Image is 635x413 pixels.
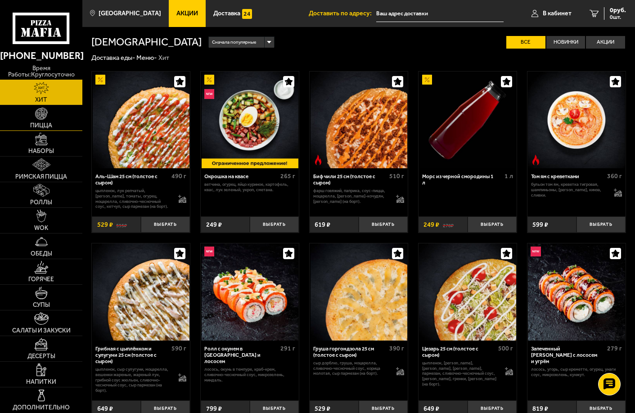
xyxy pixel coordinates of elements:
img: Острое блюдо [313,155,323,165]
span: 1 л [504,172,513,180]
div: Аль-Шам 25 см (толстое с сыром) [95,173,169,186]
span: Доставка [213,10,240,17]
a: НовинкаРолл с окунем в темпуре и лососем [201,243,299,340]
img: Акционный [422,75,432,85]
div: Ролл с окунем в [GEOGRAPHIC_DATA] и лососем [204,346,278,364]
span: 279 г [607,345,622,352]
a: Цезарь 25 см (толстое с сыром) [419,243,517,340]
span: 265 г [280,172,295,180]
a: АкционныйМорс из черной смородины 1 л [419,72,517,168]
p: цыпленок, лук репчатый, [PERSON_NAME], томаты, огурец, моцарелла, сливочно-чесночный соус, кетчуп... [95,188,171,209]
label: Акции [586,36,625,49]
span: Дополнительно [13,404,70,411]
span: 529 ₽ [315,405,330,412]
p: цыпленок, [PERSON_NAME], [PERSON_NAME], [PERSON_NAME], пармезан, сливочно-чесночный соус, [PERSON... [422,360,498,387]
span: 819 ₽ [532,405,548,412]
span: Роллы [30,199,52,206]
button: Выбрать [141,216,190,233]
a: АкционныйАль-Шам 25 см (толстое с сыром) [92,72,190,168]
span: Десерты [27,353,55,359]
span: В кабинет [543,10,572,17]
img: Ролл с окунем в темпуре и лососем [202,243,298,340]
span: Акции [176,10,198,17]
s: 278 ₽ [443,221,454,228]
p: фарш говяжий, паприка, соус-пицца, моцарелла, [PERSON_NAME]-кочудян, [PERSON_NAME] (на борт). [313,188,389,204]
div: Окрошка на квасе [204,173,278,180]
a: Меню- [136,54,157,62]
p: бульон том ям, креветка тигровая, шампиньоны, [PERSON_NAME], кинза, сливки. [531,182,607,198]
a: АкционныйНовинкаОкрошка на квасе [201,72,299,168]
span: 490 г [171,172,186,180]
span: 0 руб. [610,7,626,13]
span: 500 г [498,345,513,352]
span: улица Беринга, 18 [376,5,503,22]
a: Доставка еды- [91,54,135,62]
span: Доставить по адресу: [309,10,376,17]
a: Груша горгондзола 25 см (толстое с сыром) [310,243,408,340]
span: Напитки [26,379,56,385]
img: Окрошка на квасе [202,72,298,168]
img: Острое блюдо [531,155,540,165]
div: Хит [158,54,169,62]
span: 291 г [280,345,295,352]
div: Биф чили 25 см (толстое с сыром) [313,173,387,186]
p: лосось, угорь, Сыр креметте, огурец, унаги соус, микрозелень, кунжут. [531,367,622,377]
img: Морс из черной смородины 1 л [419,72,516,168]
span: 599 ₽ [532,221,548,228]
span: 649 ₽ [97,405,113,412]
a: НовинкаЗапеченный ролл Гурмэ с лососем и угрём [527,243,626,340]
img: Новинка [204,89,214,99]
div: Цезарь 25 см (толстое с сыром) [422,346,496,358]
s: 595 ₽ [116,221,127,228]
span: Хит [35,97,47,103]
span: 649 ₽ [423,405,439,412]
p: сыр дорблю, груша, моцарелла, сливочно-чесночный соус, корица молотая, сыр пармезан (на борт). [313,360,389,376]
span: 390 г [389,345,404,352]
img: 15daf4d41897b9f0e9f617042186c801.svg [242,9,252,19]
button: Выбрать [359,216,408,233]
div: Грибная с цыплёнком и сулугуни 25 см (толстое с сыром) [95,346,169,364]
span: Римская пицца [15,174,67,180]
img: Том ям с креветками [528,72,625,168]
img: Запеченный ролл Гурмэ с лососем и угрём [528,243,625,340]
span: 249 ₽ [423,221,439,228]
span: 529 ₽ [97,221,113,228]
button: Выбрать [468,216,517,233]
img: Биф чили 25 см (толстое с сыром) [311,72,407,168]
span: 510 г [389,172,404,180]
span: Пицца [30,122,52,129]
img: Аль-Шам 25 см (толстое с сыром) [93,72,189,168]
span: 619 ₽ [315,221,330,228]
span: 249 ₽ [206,221,222,228]
span: Супы [33,302,50,308]
span: Горячее [28,276,54,283]
p: цыпленок, сыр сулугуни, моцарелла, вешенки жареные, жареный лук, грибной соус Жюльен, сливочно-че... [95,367,171,393]
img: Новинка [531,247,540,256]
div: Груша горгондзола 25 см (толстое с сыром) [313,346,387,358]
button: Выбрать [250,216,299,233]
span: Сначала популярные [212,36,257,49]
a: Острое блюдоБиф чили 25 см (толстое с сыром) [310,72,408,168]
span: 799 ₽ [206,405,222,412]
span: [GEOGRAPHIC_DATA] [99,10,161,17]
div: Морс из черной смородины 1 л [422,173,502,186]
h1: [DEMOGRAPHIC_DATA] [91,37,202,48]
p: ветчина, огурец, яйцо куриное, картофель, квас, лук зеленый, укроп, сметана. [204,182,295,193]
span: Обеды [31,251,52,257]
span: 0 шт. [610,14,626,20]
span: Салаты и закуски [12,328,71,334]
span: Наборы [28,148,54,154]
div: Том ям с креветками [531,173,605,180]
img: Новинка [204,247,214,256]
button: Выбрать [576,216,626,233]
div: Запеченный [PERSON_NAME] с лососем и угрём [531,346,605,364]
img: Груша горгондзола 25 см (толстое с сыром) [311,243,407,340]
span: WOK [34,225,48,231]
label: Новинки [546,36,585,49]
img: Акционный [204,75,214,85]
span: 590 г [171,345,186,352]
img: Акционный [95,75,105,85]
span: 360 г [607,172,622,180]
p: лосось, окунь в темпуре, краб-крем, сливочно-чесночный соус, микрозелень, миндаль. [204,367,295,382]
label: Все [506,36,545,49]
